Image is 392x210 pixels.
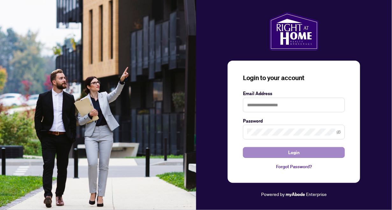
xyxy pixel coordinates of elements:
[243,90,345,97] label: Email Address
[286,191,305,198] a: myAbode
[243,163,345,170] a: Forgot Password?
[306,191,327,197] span: Enterprise
[243,73,345,82] h3: Login to your account
[269,12,319,50] img: ma-logo
[243,117,345,124] label: Password
[288,147,300,158] span: Login
[261,191,285,197] span: Powered by
[243,147,345,158] button: Login
[337,130,341,134] span: eye-invisible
